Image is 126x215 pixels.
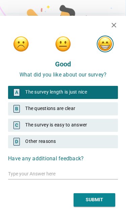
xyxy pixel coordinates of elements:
div: The survey is easy to answer [8,119,118,132]
div: The survey length is just nice [8,86,118,99]
div: SUBMIT [86,196,103,203]
span: Have any additional feedback? [8,155,84,162]
div: Other reasons [8,135,118,148]
div: The questions are clear [8,102,118,115]
input: Type your Answer here [8,168,118,179]
span: C [13,121,20,129]
i: close [110,21,118,29]
span: D [13,138,20,146]
span: B [13,105,20,113]
button: SUBMIT [74,193,115,207]
span: A [13,89,20,96]
strong: Good [55,60,71,68]
span: What did you like about our survey? [19,71,107,78]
